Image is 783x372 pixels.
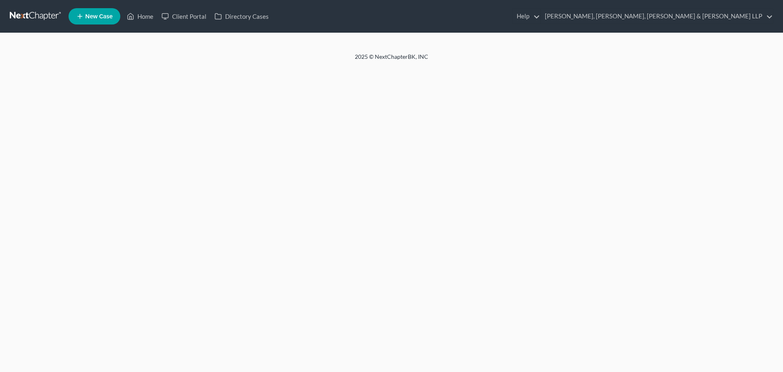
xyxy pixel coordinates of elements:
a: Directory Cases [210,9,273,24]
a: Client Portal [157,9,210,24]
a: Help [513,9,540,24]
a: [PERSON_NAME], [PERSON_NAME], [PERSON_NAME] & [PERSON_NAME] LLP [541,9,773,24]
div: 2025 © NextChapterBK, INC [159,53,624,67]
new-legal-case-button: New Case [69,8,120,25]
a: Home [123,9,157,24]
